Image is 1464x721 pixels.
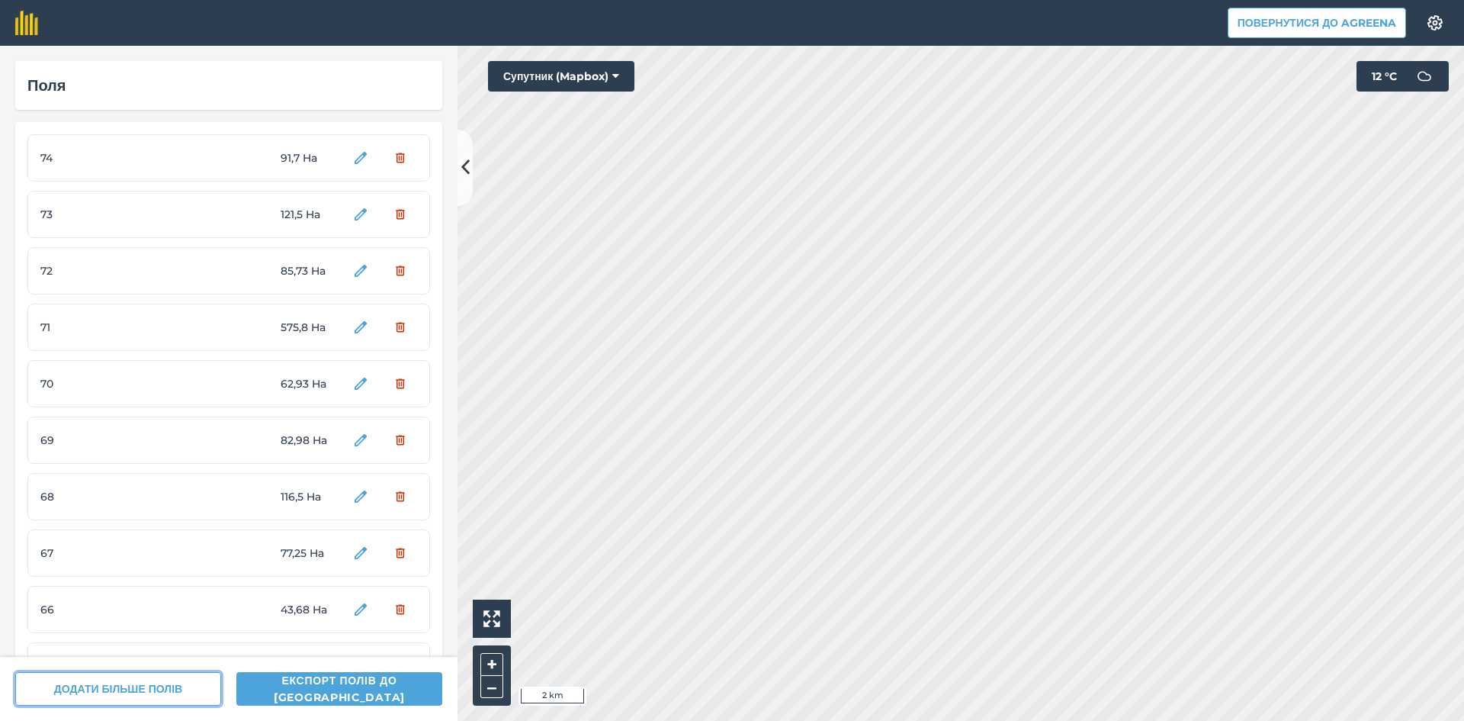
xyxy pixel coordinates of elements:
[40,319,155,336] span: 71
[40,150,155,166] span: 74
[488,61,634,92] button: Супутник (Mapbox)
[40,488,155,505] span: 68
[281,601,338,618] span: 43,68 Ha
[1372,61,1397,92] span: 12 ° C
[15,672,221,706] button: ДОДАТИ БІЛЬШЕ ПОЛІВ
[480,653,503,676] button: +
[281,375,338,392] span: 62,93 Ha
[281,262,338,279] span: 85,73 Ha
[40,262,155,279] span: 72
[15,11,38,35] img: fieldmargin Логотип
[27,73,430,98] div: Поля
[40,432,155,449] span: 69
[40,375,155,392] span: 70
[281,488,338,505] span: 116,5 Ha
[281,545,338,562] span: 77,25 Ha
[483,610,500,627] img: Four arrows, one pointing top left, one top right, one bottom right and the last bottom left
[281,150,338,166] span: 91,7 Ha
[480,676,503,698] button: –
[40,206,155,223] span: 73
[40,601,155,618] span: 66
[281,432,338,449] span: 82,98 Ha
[281,206,338,223] span: 121,5 Ha
[1228,8,1406,38] button: Повернутися до Agreena
[236,672,442,706] button: Експорт полів до [GEOGRAPHIC_DATA]
[281,319,338,336] span: 575,8 Ha
[40,545,155,562] span: 67
[1409,61,1440,92] img: svg+xml;base64,PD94bWwgdmVyc2lvbj0iMS4wIiBlbmNvZGluZz0idXRmLTgiPz4KPCEtLSBHZW5lcmF0b3I6IEFkb2JlIE...
[1356,61,1449,92] button: 12 °C
[1426,15,1444,31] img: A cog icon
